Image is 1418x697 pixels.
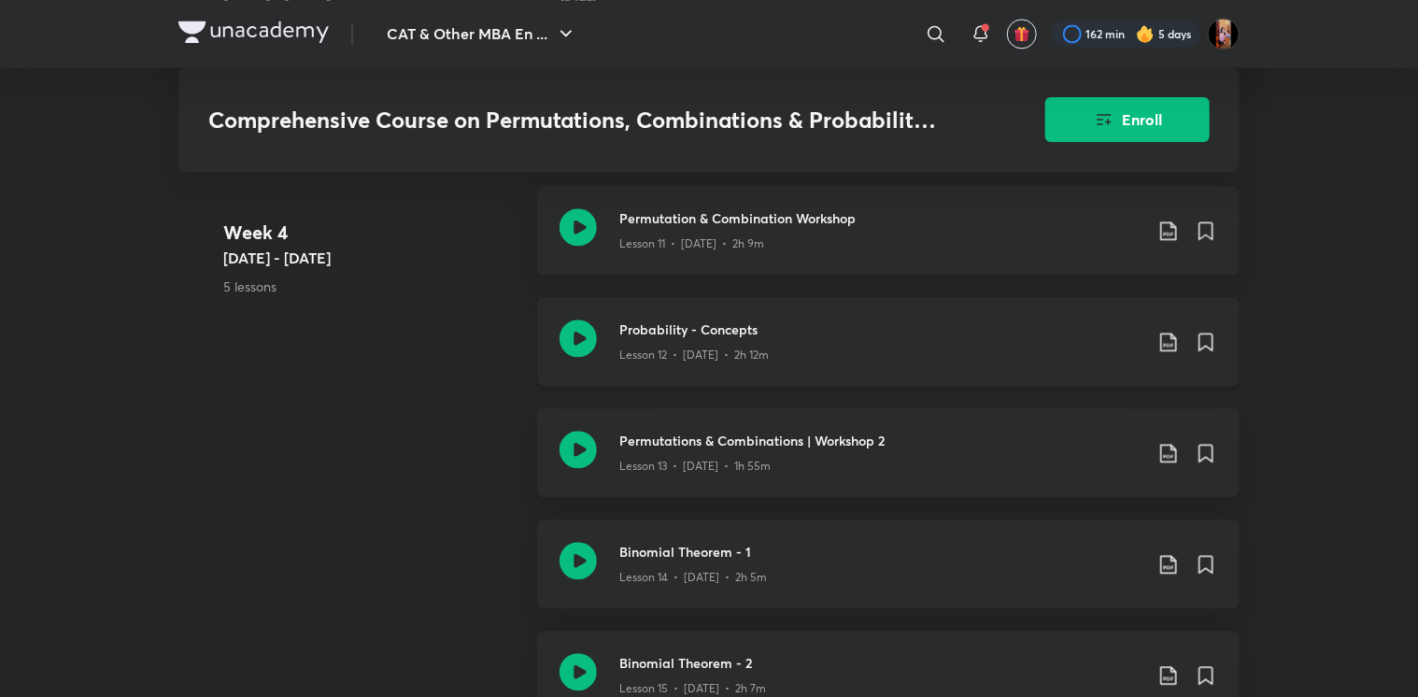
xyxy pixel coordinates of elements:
a: Company Logo [178,21,329,48]
h3: Permutation & Combination Workshop [619,208,1142,228]
img: avatar [1014,25,1030,42]
p: Lesson 12 • [DATE] • 2h 12m [619,347,769,363]
img: Company Logo [178,21,329,43]
p: Lesson 15 • [DATE] • 2h 7m [619,680,766,697]
h3: Binomial Theorem - 1 [619,542,1142,562]
p: 5 lessons [223,277,522,297]
h3: Comprehensive Course on Permutations, Combinations & Probability for CAT 2023 [208,107,940,134]
img: streak [1136,24,1155,43]
a: Binomial Theorem - 1Lesson 14 • [DATE] • 2h 5m [537,519,1240,631]
h3: Binomial Theorem - 2 [619,653,1142,673]
button: Enroll [1045,97,1210,142]
h3: Probability - Concepts [619,320,1142,339]
button: avatar [1007,19,1037,49]
p: Lesson 11 • [DATE] • 2h 9m [619,235,764,252]
a: Permutation & Combination WorkshopLesson 11 • [DATE] • 2h 9m [537,186,1240,297]
h4: Week 4 [223,220,522,248]
p: Lesson 14 • [DATE] • 2h 5m [619,569,767,586]
img: Aayushi Kumari [1208,18,1240,50]
a: Probability - ConceptsLesson 12 • [DATE] • 2h 12m [537,297,1240,408]
button: CAT & Other MBA En ... [376,15,588,52]
h5: [DATE] - [DATE] [223,248,522,270]
p: Lesson 13 • [DATE] • 1h 55m [619,458,771,475]
a: Permutations & Combinations | Workshop 2Lesson 13 • [DATE] • 1h 55m [537,408,1240,519]
h3: Permutations & Combinations | Workshop 2 [619,431,1142,450]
